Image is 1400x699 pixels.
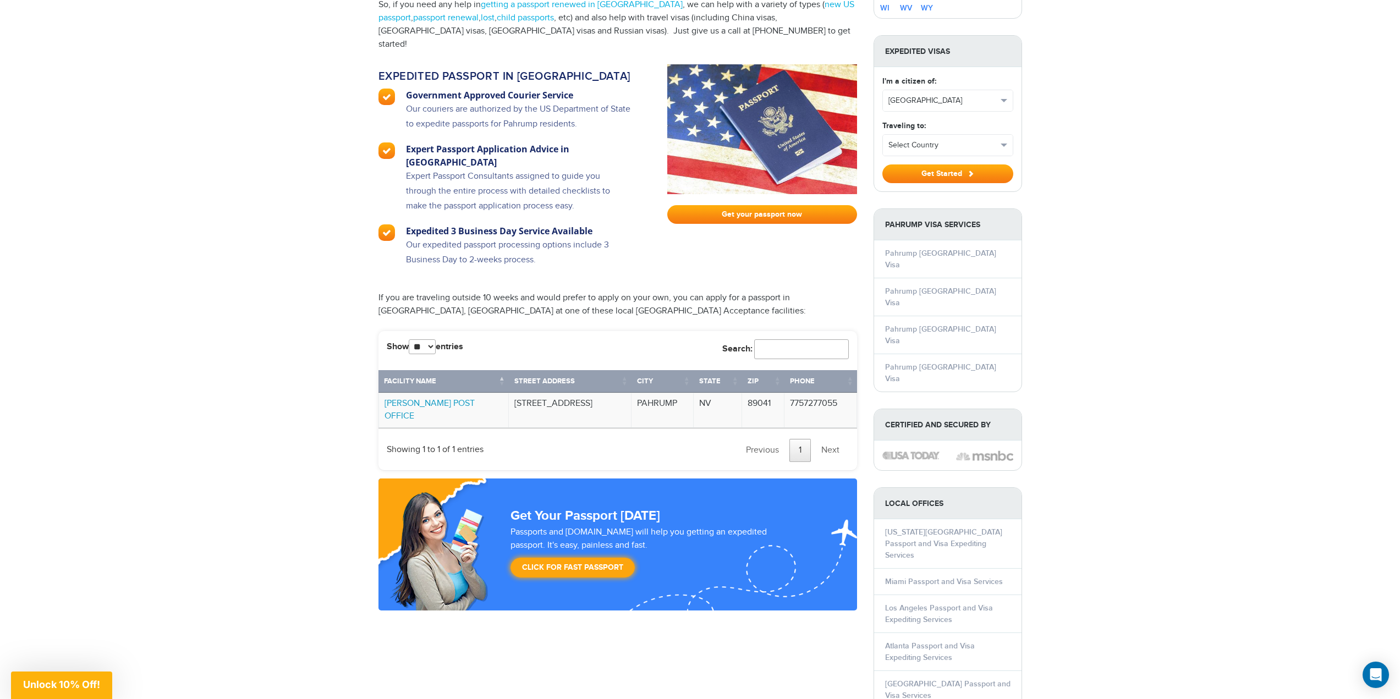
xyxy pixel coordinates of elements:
a: Pahrump [GEOGRAPHIC_DATA] Visa [885,362,996,383]
img: image description [956,449,1013,463]
div: Unlock 10% Off! [11,672,112,699]
h3: Expert Passport Application Advice in [GEOGRAPHIC_DATA] [406,142,632,169]
select: Showentries [409,339,436,354]
a: [US_STATE][GEOGRAPHIC_DATA] Passport and Visa Expediting Services [885,527,1002,560]
strong: Pahrump Visa Services [874,209,1022,240]
p: Our couriers are authorized by the US Department of State to expedite passports for Pahrump resid... [406,102,632,142]
button: Select Country [883,135,1013,156]
td: 7757277055 [784,393,857,428]
a: lost [481,13,495,23]
label: I'm a citizen of: [882,75,936,87]
button: Get Started [882,164,1013,183]
a: Los Angeles Passport and Visa Expediting Services [885,603,993,624]
a: WI [880,3,890,13]
h3: Government Approved Courier Service [406,89,632,102]
p: Expert Passport Consultants assigned to guide you through the entire process with detailed checkl... [406,169,632,224]
label: Traveling to: [882,120,926,131]
td: NV [694,393,742,428]
strong: LOCAL OFFICES [874,488,1022,519]
div: Showing 1 to 1 of 1 entries [387,437,484,456]
a: Click for Fast Passport [510,558,635,577]
a: Pahrump [GEOGRAPHIC_DATA] Visa [885,287,996,307]
th: Facility Name: activate to sort column descending [378,370,509,393]
strong: Get Your Passport [DATE] [510,508,660,524]
span: Unlock 10% Off! [23,679,100,690]
div: Open Intercom Messenger [1363,662,1389,688]
a: Previous [737,439,788,462]
p: Our expedited passport processing options include 3 Business Day to 2-weeks process. [406,238,632,278]
div: Passports and [DOMAIN_NAME] will help you getting an expedited passport. It's easy, painless and ... [506,526,806,583]
label: Show entries [387,339,463,354]
a: WV [900,3,912,13]
td: PAHRUMP [632,393,694,428]
a: Atlanta Passport and Visa Expediting Services [885,641,975,662]
span: [GEOGRAPHIC_DATA] [888,95,997,106]
a: [PERSON_NAME] POST OFFICE [385,398,475,421]
a: Expedited passport in [GEOGRAPHIC_DATA] Government Approved Courier Service Our couriers are auth... [378,64,651,278]
a: Next [812,439,849,462]
h3: Expedited 3 Business Day Service Available [406,224,632,238]
a: passport renewal [413,13,479,23]
img: image description [882,452,940,459]
strong: Expedited Visas [874,36,1022,67]
span: Select Country [888,140,997,151]
td: 89041 [742,393,784,428]
p: If you are traveling outside 10 weeks and would prefer to apply on your own, you can apply for a ... [378,291,857,318]
th: Street Address: activate to sort column ascending [509,370,632,393]
a: Miami Passport and Visa Services [885,577,1003,586]
button: [GEOGRAPHIC_DATA] [883,90,1013,111]
label: Search: [722,339,849,359]
h2: Expedited passport in [GEOGRAPHIC_DATA] [378,70,632,83]
img: passport-fast [667,64,857,194]
td: [STREET_ADDRESS] [509,393,632,428]
a: WY [921,3,933,13]
th: City: activate to sort column ascending [632,370,694,393]
input: Search: [754,339,849,359]
a: Pahrump [GEOGRAPHIC_DATA] Visa [885,249,996,269]
th: Zip: activate to sort column ascending [742,370,784,393]
a: Pahrump [GEOGRAPHIC_DATA] Visa [885,324,996,345]
strong: Certified and Secured by [874,409,1022,441]
a: Get your passport now [667,205,857,224]
th: State: activate to sort column ascending [694,370,742,393]
a: child passports [497,13,554,23]
th: Phone: activate to sort column ascending [784,370,857,393]
a: 1 [789,439,811,462]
